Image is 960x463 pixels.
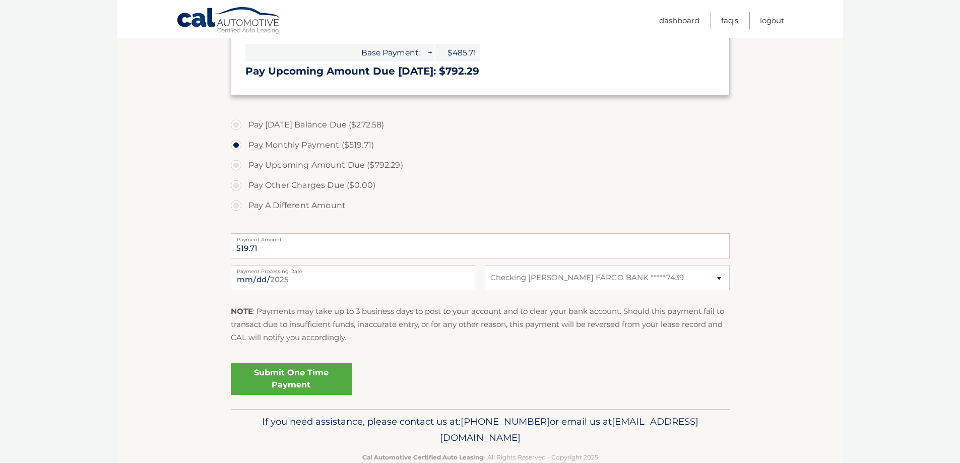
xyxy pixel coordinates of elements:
[231,265,475,273] label: Payment Processing Date
[435,44,480,61] span: $485.71
[721,12,738,29] a: FAQ's
[362,453,483,461] strong: Cal Automotive Certified Auto Leasing
[237,452,723,462] p: - All Rights Reserved - Copyright 2025
[424,44,434,61] span: +
[231,135,730,155] label: Pay Monthly Payment ($519.71)
[231,195,730,216] label: Pay A Different Amount
[231,115,730,135] label: Pay [DATE] Balance Due ($272.58)
[231,305,730,345] p: : Payments may take up to 3 business days to post to your account and to clear your bank account....
[231,306,253,316] strong: NOTE
[231,363,352,395] a: Submit One Time Payment
[176,7,282,36] a: Cal Automotive
[760,12,784,29] a: Logout
[659,12,699,29] a: Dashboard
[440,416,698,443] span: [EMAIL_ADDRESS][DOMAIN_NAME]
[231,175,730,195] label: Pay Other Charges Due ($0.00)
[231,155,730,175] label: Pay Upcoming Amount Due ($792.29)
[231,265,475,290] input: Payment Date
[245,44,424,61] span: Base Payment:
[237,414,723,446] p: If you need assistance, please contact us at: or email us at
[231,233,730,241] label: Payment Amount
[231,233,730,258] input: Payment Amount
[461,416,550,427] span: [PHONE_NUMBER]
[245,65,715,78] h3: Pay Upcoming Amount Due [DATE]: $792.29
